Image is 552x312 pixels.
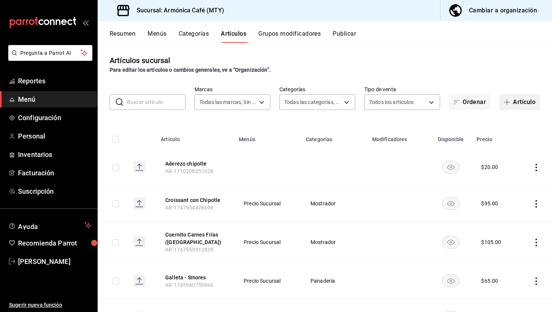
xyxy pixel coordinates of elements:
div: $ 20.00 [481,163,498,171]
button: Categorías [179,30,209,43]
span: Precio Sucursal [244,201,292,206]
button: Artículos [221,30,246,43]
div: navigation tabs [110,30,552,43]
span: Mostrador [311,240,358,245]
span: AR-1747954428699 [165,205,213,211]
span: Personal [18,131,91,141]
th: Artículo [156,125,234,149]
div: $ 65.00 [481,277,498,285]
button: Pregunta a Parrot AI [8,45,92,61]
span: Panadería [311,278,358,283]
div: $ 95.00 [481,200,498,207]
h3: Sucursal: Armónica Café (MTY) [131,6,224,15]
label: Categorías [279,87,355,92]
div: Artículos sucursal [110,55,170,66]
th: Modificadores [368,125,430,149]
span: Facturación [18,168,91,178]
label: Tipo de venta [364,87,440,92]
button: open_drawer_menu [83,20,89,26]
span: Sugerir nueva función [9,301,91,309]
button: availability-product [442,197,460,210]
span: Ayuda [18,221,81,230]
span: Suscripción [18,186,91,196]
button: edit-product-location [165,231,225,246]
span: AR-1745940750966 [165,282,213,288]
span: Recomienda Parrot [18,238,91,248]
th: Precio [472,125,517,149]
span: Todas las marcas, Sin marca [199,98,256,106]
button: Publicar [333,30,356,43]
button: edit-product-location [165,160,225,167]
button: Artículo [499,94,540,110]
span: Todos los artículos [369,98,414,106]
span: Inventarios [18,149,91,160]
strong: Para editar los artículos o cambios generales, ve a “Organización”. [110,67,271,73]
label: Marcas [195,87,270,92]
button: Resumen [110,30,136,43]
th: Categorías [301,125,368,149]
a: Pregunta a Parrot AI [5,54,92,62]
div: Cambiar a organización [469,5,537,16]
th: Disponible [429,125,472,149]
button: edit-product-location [165,196,225,204]
span: [PERSON_NAME] [18,256,91,267]
div: $ 105.00 [481,238,501,246]
span: Mostrador [311,201,358,206]
button: Menús [148,30,166,43]
span: AR-1710208051628 [165,168,213,174]
th: Menús [234,125,301,149]
span: Pregunta a Parrot AI [20,49,81,57]
span: Precio Sucursal [244,240,292,245]
span: Precio Sucursal [244,278,292,283]
span: Reportes [18,76,91,86]
button: Grupos modificadores [258,30,321,43]
button: edit-product-location [165,274,225,281]
button: actions [532,164,540,171]
span: Todas las categorías, Sin categoría [284,98,341,106]
button: Ordenar [449,94,490,110]
span: Menú [18,94,91,104]
input: Buscar artículo [127,95,186,110]
button: actions [532,239,540,246]
span: Configuración [18,113,91,123]
button: actions [532,277,540,285]
button: availability-product [442,274,460,287]
button: availability-product [442,236,460,249]
button: availability-product [442,161,460,173]
span: AR-1747953912835 [165,247,213,253]
button: actions [532,200,540,208]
